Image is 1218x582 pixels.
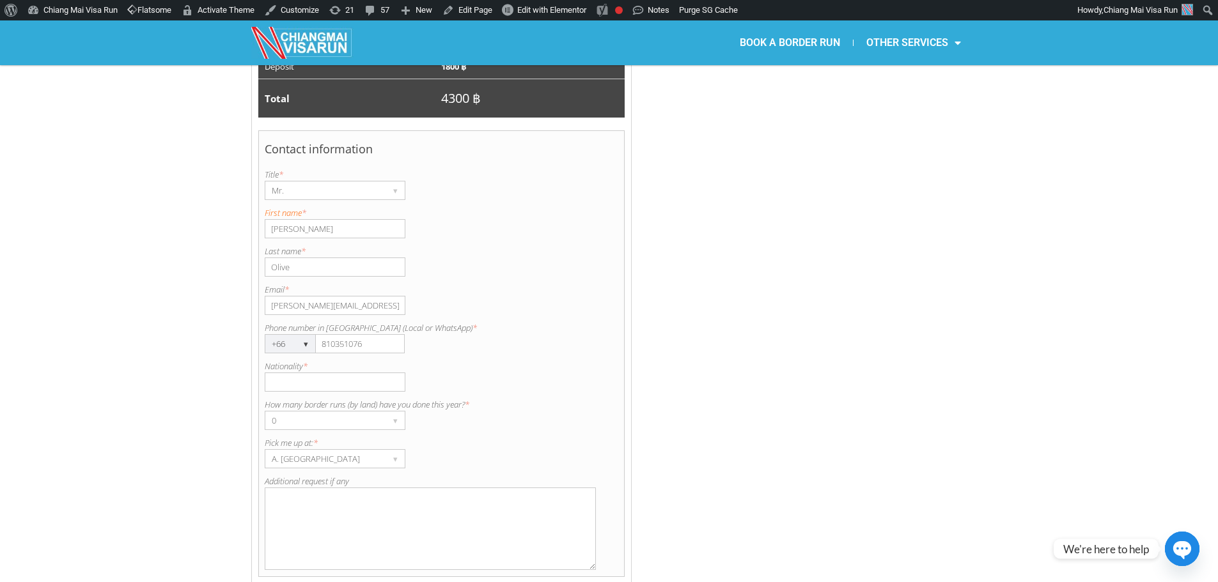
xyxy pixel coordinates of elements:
[258,79,442,118] td: Total
[727,28,853,57] a: BOOK A BORDER RUN
[265,475,619,487] label: Additional request if any
[265,283,619,296] label: Email
[265,436,619,449] label: Pick me up at:
[387,181,405,199] div: ▾
[517,5,586,15] span: Edit with Elementor
[265,136,619,168] h4: Contact information
[265,168,619,181] label: Title
[854,28,974,57] a: OTHER SERVICES
[265,321,619,334] label: Phone number in [GEOGRAPHIC_DATA] (Local or WhatsApp)
[387,450,405,468] div: ▾
[265,181,380,199] div: Mr.
[265,360,619,372] label: Nationality
[258,54,442,79] td: Deposit
[265,411,380,429] div: 0
[387,411,405,429] div: ▾
[265,206,619,219] label: First name
[615,6,623,14] div: Focus keyphrase not set
[441,79,625,118] td: 4300 ฿
[265,245,619,257] label: Last name
[609,28,974,57] nav: Menu
[265,450,380,468] div: A. [GEOGRAPHIC_DATA]
[265,335,291,353] div: +66
[441,54,625,79] td: 1800 ฿
[297,335,315,353] div: ▾
[1104,5,1178,15] span: Chiang Mai Visa Run
[265,398,619,411] label: How many border runs (by land) have you done this year?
